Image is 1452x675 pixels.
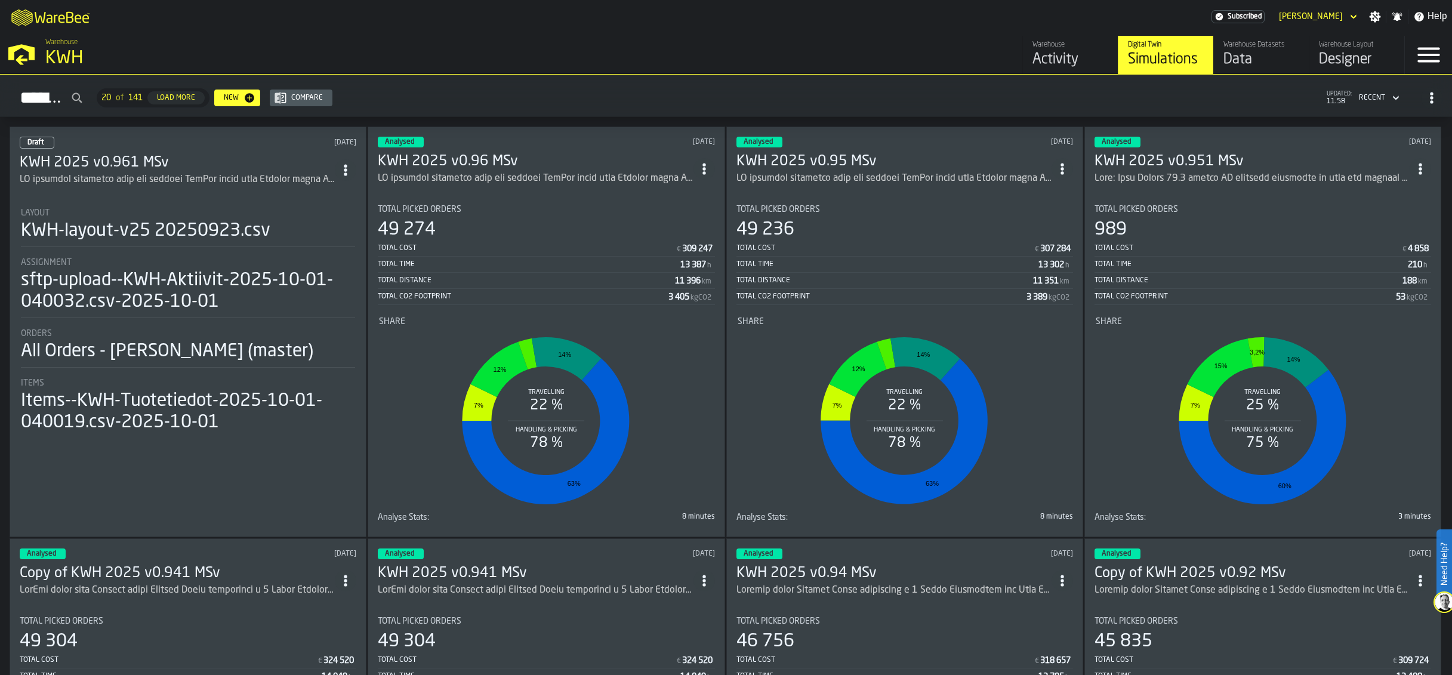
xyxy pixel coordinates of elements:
[1095,617,1178,626] span: Total Picked Orders
[736,205,1073,214] div: Title
[20,617,356,626] div: Title
[1319,41,1395,49] div: Warehouse Layout
[1095,583,1410,597] div: Updated gates Updated Agent suoritteet x 2 Minor Assignment and Item Set issues fixed Latest 28.0...
[378,137,424,147] div: status-3 2
[286,94,328,102] div: Compare
[675,276,701,286] div: Stat Value
[1398,656,1429,665] div: Stat Value
[736,656,1034,664] div: Total Cost
[1095,564,1410,583] h3: Copy of KWH 2025 v0.92 MSv
[736,244,1034,252] div: Total Cost
[1408,244,1429,254] div: Stat Value
[736,219,794,241] div: 49 236
[214,90,260,106] button: button-New
[571,550,715,558] div: Updated: 23/09/2025, 17.11.01 Created: 23/09/2025, 17.05.15
[1032,41,1108,49] div: Warehouse
[1095,171,1410,186] div: Lore: Ipsu Dolors 79.3 ametco AD elitsedd eiusmodte in utla etd magnaal EniMad minim veni Quisnos...
[736,513,788,522] span: Analyse Stats:
[744,550,773,557] span: Analysed
[1095,513,1146,522] span: Analyse Stats:
[20,153,335,172] h3: KWH 2025 v0.961 MSv
[378,152,693,171] div: KWH 2025 v0.96 MSv
[1265,513,1431,521] div: 3 minutes
[1359,94,1385,102] div: DropdownMenuValue-4
[378,260,680,269] div: Total Time
[27,139,44,146] span: Draft
[744,138,773,146] span: Analysed
[21,208,355,218] div: Title
[1040,656,1071,665] div: Stat Value
[21,258,72,267] span: Assignment
[378,631,436,652] div: 49 304
[21,208,355,247] div: stat-Layout
[1402,276,1417,286] div: Stat Value
[677,245,681,254] span: €
[20,564,335,583] h3: Copy of KWH 2025 v0.941 MSv
[571,138,715,146] div: Updated: 24/09/2025, 17.45.32 Created: 24/09/2025, 17.26.43
[1096,317,1430,326] div: Title
[1095,195,1431,527] section: card-SimulationDashboardCard-analyzed
[1060,278,1069,286] span: km
[1084,127,1441,537] div: ItemListCard-DashboardItemContainer
[378,205,714,214] div: Title
[736,205,820,214] span: Total Picked Orders
[677,657,681,665] span: €
[1407,294,1428,302] span: kgCO2
[1386,11,1408,23] label: button-toggle-Notifications
[736,583,1052,597] div: Loremip dolor Sitamet Conse adipiscing e 1 Seddo Eiusmodtem inc Utla Etd magnaa enima Minimv 18.2...
[378,617,714,626] div: Title
[736,564,1052,583] div: KWH 2025 v0.94 MSv
[378,171,693,186] div: LO ipsumdol sitametco adip eli seddoei TemPor incid utla Etdolor magna Aliquae Admin veniamquis n...
[20,656,317,664] div: Total Cost
[379,317,713,326] div: Title
[1408,10,1452,24] label: button-toggle-Help
[21,378,355,388] div: Title
[907,513,1073,521] div: 8 minutes
[1035,657,1039,665] span: €
[20,548,66,559] div: status-3 2
[378,292,668,301] div: Total CO2 Footprint
[21,329,355,368] div: stat-Orders
[1038,260,1064,270] div: Stat Value
[378,617,461,626] span: Total Picked Orders
[929,550,1073,558] div: Updated: 23/09/2025, 15.57.41 Created: 23/09/2025, 15.45.43
[21,258,355,318] div: stat-Assignment
[1309,36,1404,74] a: link-to-/wh/i/4fb45246-3b77-4bb5-b880-c337c3c5facb/designer
[378,548,424,559] div: status-3 2
[1065,261,1069,270] span: h
[1095,548,1140,559] div: status-3 2
[378,205,461,214] span: Total Picked Orders
[1095,205,1431,214] div: Title
[20,631,78,652] div: 49 304
[1095,583,1410,597] div: Loremip dolor Sitamet Conse adipiscing e 1 Seddo Eiusmodtem inc Utla Etd magnaa enima Minimv 18.2...
[20,172,335,187] div: LO ipsumdol sitametco adip eli seddoei TemPor incid utla Etdolor magna Aliquae Admin veniamquis n...
[21,390,355,433] div: Items--KWH-Tuotetiedot-2025-10-01-040019.csv-2025-10-01
[10,127,366,537] div: ItemListCard-DashboardItemContainer
[1095,205,1431,305] div: stat-Total Picked Orders
[1319,50,1395,69] div: Designer
[1402,245,1407,254] span: €
[726,127,1083,537] div: ItemListCard-DashboardItemContainer
[1327,91,1352,97] span: updated:
[1096,317,1122,326] span: Share
[1428,10,1447,24] span: Help
[323,656,354,665] div: Stat Value
[21,329,355,338] div: Title
[736,292,1026,301] div: Total CO2 Footprint
[21,329,52,338] span: Orders
[929,138,1073,146] div: Updated: 24/09/2025, 17.00.20 Created: 24/09/2025, 16.54.53
[21,378,44,388] span: Items
[378,219,436,241] div: 49 274
[736,152,1052,171] h3: KWH 2025 v0.95 MSv
[1095,219,1127,241] div: 989
[21,220,270,242] div: KWH-layout-v25 20250923.csv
